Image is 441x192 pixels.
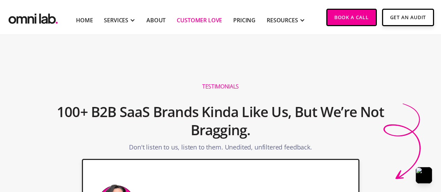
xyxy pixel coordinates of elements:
a: Get An Audit [382,9,434,26]
img: Omni Lab: B2B SaaS Demand Generation Agency [7,9,59,26]
iframe: Chat Widget [315,111,441,192]
h1: Testimonials [202,83,239,90]
a: Customer Love [177,16,222,24]
div: RESOURCES [267,16,298,24]
a: home [7,9,59,26]
a: Home [76,16,93,24]
a: About [146,16,166,24]
div: SERVICES [104,16,128,24]
p: Don't listen to us, listen to them. Unedited, unfiltered feedback. [129,143,312,155]
a: Book a Call [326,9,377,26]
a: Pricing [233,16,256,24]
h2: 100+ B2B SaaS Brands Kinda Like Us, But We’re Not Bragging. [55,99,387,143]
